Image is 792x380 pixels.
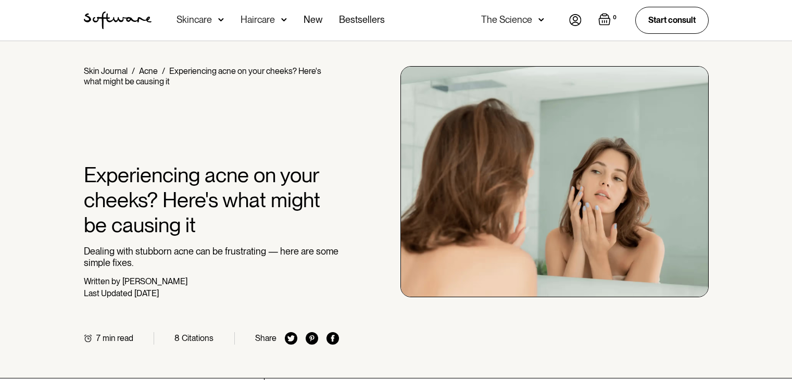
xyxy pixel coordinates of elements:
[635,7,709,33] a: Start consult
[285,332,297,345] img: twitter icon
[139,66,158,76] a: Acne
[134,288,159,298] div: [DATE]
[241,15,275,25] div: Haircare
[538,15,544,25] img: arrow down
[481,15,532,25] div: The Science
[103,333,133,343] div: min read
[326,332,339,345] img: facebook icon
[177,15,212,25] div: Skincare
[84,66,128,76] a: Skin Journal
[122,276,187,286] div: [PERSON_NAME]
[84,276,120,286] div: Written by
[96,333,100,343] div: 7
[162,66,165,76] div: /
[598,13,619,28] a: Open empty cart
[132,66,135,76] div: /
[84,66,321,86] div: Experiencing acne on your cheeks? Here's what might be causing it
[218,15,224,25] img: arrow down
[281,15,287,25] img: arrow down
[611,13,619,22] div: 0
[84,11,152,29] img: Software Logo
[306,332,318,345] img: pinterest icon
[255,333,276,343] div: Share
[84,288,132,298] div: Last Updated
[84,246,340,268] p: Dealing with stubborn acne can be frustrating — here are some simple fixes.
[174,333,180,343] div: 8
[84,162,340,237] h1: Experiencing acne on your cheeks? Here's what might be causing it
[84,11,152,29] a: home
[182,333,213,343] div: Citations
